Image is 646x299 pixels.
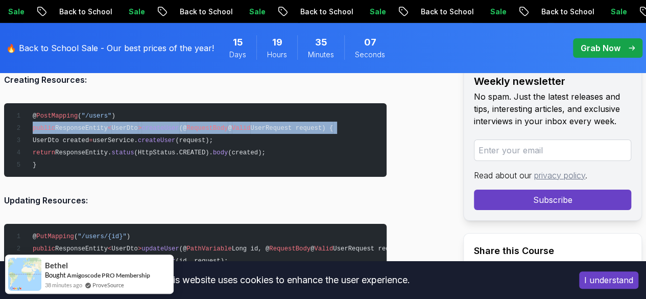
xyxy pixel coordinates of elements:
[45,271,66,279] span: Bought
[314,245,333,252] span: Valid
[108,125,111,132] span: <
[481,7,514,17] p: Sale
[534,170,585,180] a: privacy policy
[355,50,385,60] span: Seconds
[364,35,376,50] span: 7 Seconds
[8,269,564,291] div: This website uses cookies to enhance the user experience.
[78,233,127,240] span: "/users/{id}"
[291,7,361,17] p: Back to School
[308,50,334,60] span: Minutes
[272,35,282,50] span: 19 Hours
[412,7,481,17] p: Back to School
[4,75,87,85] strong: Creating Resources:
[78,112,81,120] span: (
[250,125,333,132] span: UserRequest request) {
[111,149,134,156] span: status
[267,50,287,60] span: Hours
[474,190,631,210] button: Subscribe
[111,112,115,120] span: )
[134,149,212,156] span: (HttpStatus.CREATED).
[36,112,78,120] span: PostMapping
[333,245,416,252] span: UserRequest request) {
[186,245,231,252] span: PathVariable
[474,90,631,127] p: No spam. Just the latest releases and tips, interesting articles, and exclusive interviews in you...
[33,112,36,120] span: @
[111,245,137,252] span: UserDto
[82,112,112,120] span: "/users"
[138,245,141,252] span: >
[228,149,266,156] span: (created);
[111,125,137,132] span: UserDto
[602,7,634,17] p: Sale
[141,125,179,132] span: createUser
[581,42,620,54] p: Grab Now
[138,137,176,144] span: createUser
[45,281,82,289] span: 38 minutes ago
[310,245,314,252] span: @
[50,7,119,17] p: Back to School
[89,137,92,144] span: =
[8,258,41,291] img: provesource social proof notification image
[233,35,243,50] span: 15 Days
[55,245,108,252] span: ResponseEntity
[232,125,251,132] span: Valid
[93,137,138,144] span: userService.
[33,245,55,252] span: public
[4,195,88,205] strong: Updating Resources:
[171,7,240,17] p: Back to School
[138,125,141,132] span: >
[33,149,55,156] span: return
[175,258,228,265] span: (id, request);
[33,125,55,132] span: public
[141,245,179,252] span: updateUser
[474,244,631,258] h2: Share this Course
[228,125,231,132] span: @
[269,245,310,252] span: RequestBody
[108,245,111,252] span: <
[579,271,638,289] button: Accept cookies
[119,7,152,17] p: Sale
[474,169,631,181] p: Read about our .
[179,245,187,252] span: (@
[532,7,602,17] p: Back to School
[186,125,228,132] span: RequestBody
[474,140,631,161] input: Enter your email
[315,35,327,50] span: 35 Minutes
[67,271,150,279] a: Amigoscode PRO Membership
[55,125,108,132] span: ResponseEntity
[55,149,111,156] span: ResponseEntity.
[474,74,631,88] h2: Weekly newsletter
[33,137,89,144] span: UserDto created
[127,233,130,240] span: )
[213,149,228,156] span: body
[6,42,214,54] p: 🔥 Back to School Sale - Our best prices of the year!
[229,50,246,60] span: Days
[92,281,124,289] a: ProveSource
[361,7,393,17] p: Sale
[232,245,270,252] span: Long id, @
[175,137,213,144] span: (request);
[33,162,36,169] span: }
[36,233,74,240] span: PutMapping
[179,125,187,132] span: (@
[45,261,68,270] span: Bethel
[33,233,36,240] span: @
[240,7,273,17] p: Sale
[74,233,78,240] span: (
